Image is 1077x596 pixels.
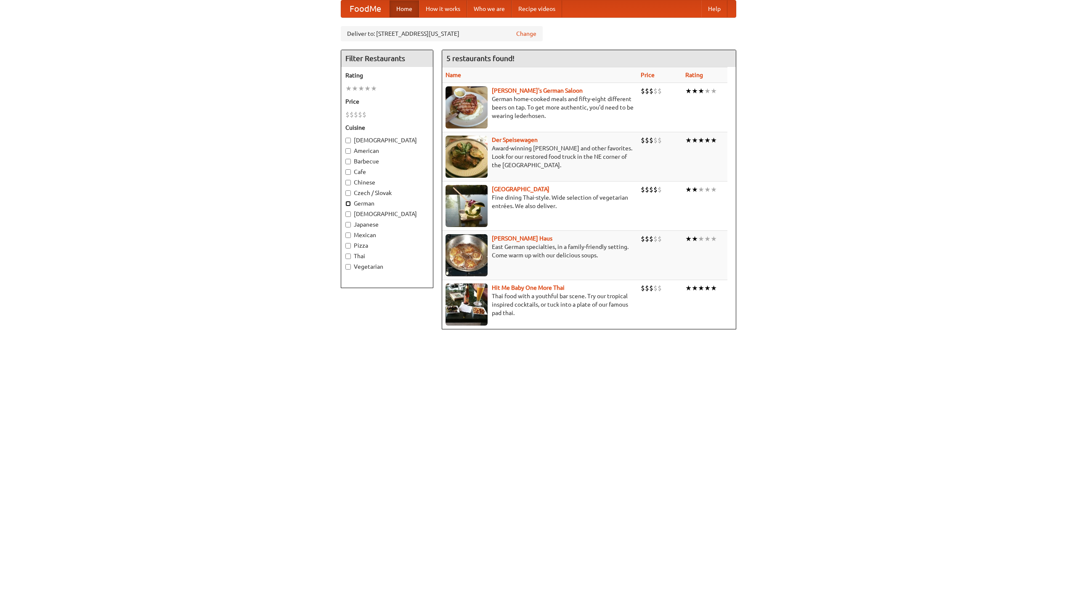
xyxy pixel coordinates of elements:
li: $ [645,234,649,243]
li: ★ [692,86,698,96]
li: ★ [711,86,717,96]
h5: Price [345,97,429,106]
label: German [345,199,429,208]
a: How it works [419,0,467,17]
li: ★ [698,234,704,243]
li: $ [649,283,653,293]
label: Czech / Slovak [345,189,429,197]
img: babythai.jpg [446,283,488,326]
p: Fine dining Thai-style. Wide selection of vegetarian entrées. We also deliver. [446,193,634,210]
li: $ [649,234,653,243]
a: Recipe videos [512,0,562,17]
li: ★ [685,136,692,145]
a: Name [446,72,461,78]
label: Japanese [345,220,429,229]
label: Thai [345,252,429,260]
div: Deliver to: [STREET_ADDRESS][US_STATE] [341,26,543,41]
a: FoodMe [341,0,390,17]
li: ★ [692,234,698,243]
li: $ [345,110,350,119]
p: East German specialties, in a family-friendly setting. Come warm up with our delicious soups. [446,243,634,259]
li: $ [645,185,649,194]
h4: Filter Restaurants [341,50,433,67]
li: $ [358,110,362,119]
li: ★ [364,84,371,93]
a: Hit Me Baby One More Thai [492,284,565,291]
a: Who we are [467,0,512,17]
li: $ [649,86,653,96]
li: $ [641,86,645,96]
li: $ [653,283,658,293]
img: speisewagen.jpg [446,136,488,178]
li: ★ [692,136,698,145]
a: Home [390,0,419,17]
label: [DEMOGRAPHIC_DATA] [345,210,429,218]
a: Help [701,0,727,17]
label: Barbecue [345,157,429,166]
input: Cafe [345,169,351,175]
li: $ [641,185,645,194]
li: ★ [698,136,704,145]
a: Rating [685,72,703,78]
li: $ [645,136,649,145]
li: $ [653,136,658,145]
img: esthers.jpg [446,86,488,128]
li: ★ [711,234,717,243]
li: $ [658,234,662,243]
li: $ [658,185,662,194]
img: satay.jpg [446,185,488,227]
h5: Rating [345,71,429,80]
li: $ [362,110,366,119]
a: Price [641,72,655,78]
li: ★ [711,136,717,145]
li: $ [641,136,645,145]
input: Thai [345,254,351,259]
li: ★ [685,86,692,96]
a: Change [516,29,536,38]
li: ★ [685,283,692,293]
b: Der Speisewagen [492,136,538,143]
input: [DEMOGRAPHIC_DATA] [345,211,351,217]
img: kohlhaus.jpg [446,234,488,276]
li: $ [645,283,649,293]
label: American [345,147,429,155]
li: $ [350,110,354,119]
label: Mexican [345,231,429,239]
li: $ [658,283,662,293]
input: Mexican [345,233,351,238]
input: Vegetarian [345,264,351,270]
li: ★ [704,185,711,194]
input: American [345,148,351,154]
li: $ [645,86,649,96]
li: $ [649,185,653,194]
li: ★ [704,234,711,243]
li: $ [653,86,658,96]
a: [GEOGRAPHIC_DATA] [492,186,549,192]
li: ★ [704,136,711,145]
h5: Cuisine [345,123,429,132]
label: Chinese [345,178,429,187]
li: ★ [685,234,692,243]
li: ★ [685,185,692,194]
a: [PERSON_NAME] Haus [492,235,552,242]
li: ★ [704,86,711,96]
input: Chinese [345,180,351,185]
li: ★ [698,86,704,96]
li: ★ [711,283,717,293]
li: $ [641,283,645,293]
p: Thai food with a youthful bar scene. Try our tropical inspired cocktails, or tuck into a plate of... [446,292,634,317]
label: Vegetarian [345,262,429,271]
li: ★ [371,84,377,93]
p: German home-cooked meals and fifty-eight different beers on tap. To get more authentic, you'd nee... [446,95,634,120]
label: Pizza [345,241,429,250]
li: ★ [692,185,698,194]
li: ★ [711,185,717,194]
a: [PERSON_NAME]'s German Saloon [492,87,583,94]
li: $ [354,110,358,119]
input: German [345,201,351,206]
li: ★ [692,283,698,293]
label: [DEMOGRAPHIC_DATA] [345,136,429,144]
li: ★ [358,84,364,93]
